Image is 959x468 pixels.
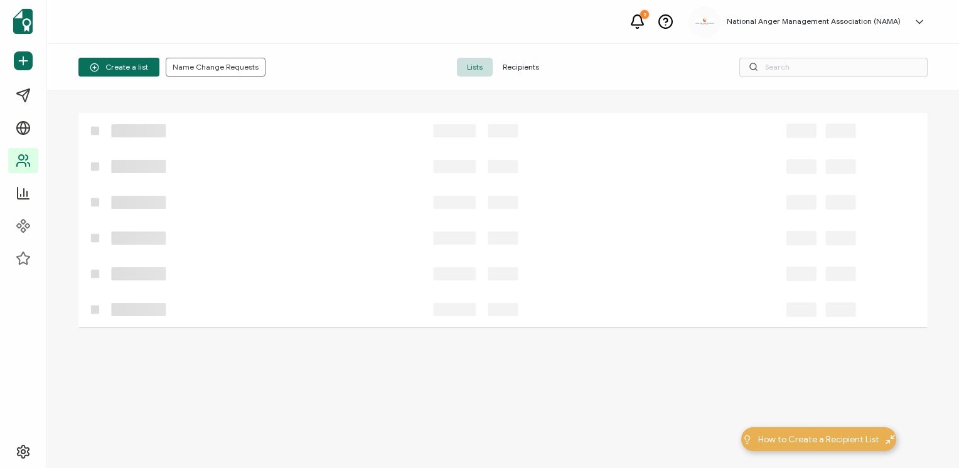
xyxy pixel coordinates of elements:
[166,58,265,77] button: Name Change Requests
[727,17,901,26] h5: National Anger Management Association (NAMA)
[886,435,895,444] img: minimize-icon.svg
[758,433,879,446] span: How to Create a Recipient List
[457,58,493,77] span: Lists
[90,63,148,72] span: Create a list
[640,10,649,19] div: 2
[739,58,928,77] input: Search
[78,58,159,77] button: Create a list
[493,58,549,77] span: Recipients
[896,408,959,468] iframe: Chat Widget
[13,9,33,34] img: sertifier-logomark-colored.svg
[695,18,714,25] img: 3ca2817c-e862-47f7-b2ec-945eb25c4a6c.jpg
[173,63,259,71] span: Name Change Requests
